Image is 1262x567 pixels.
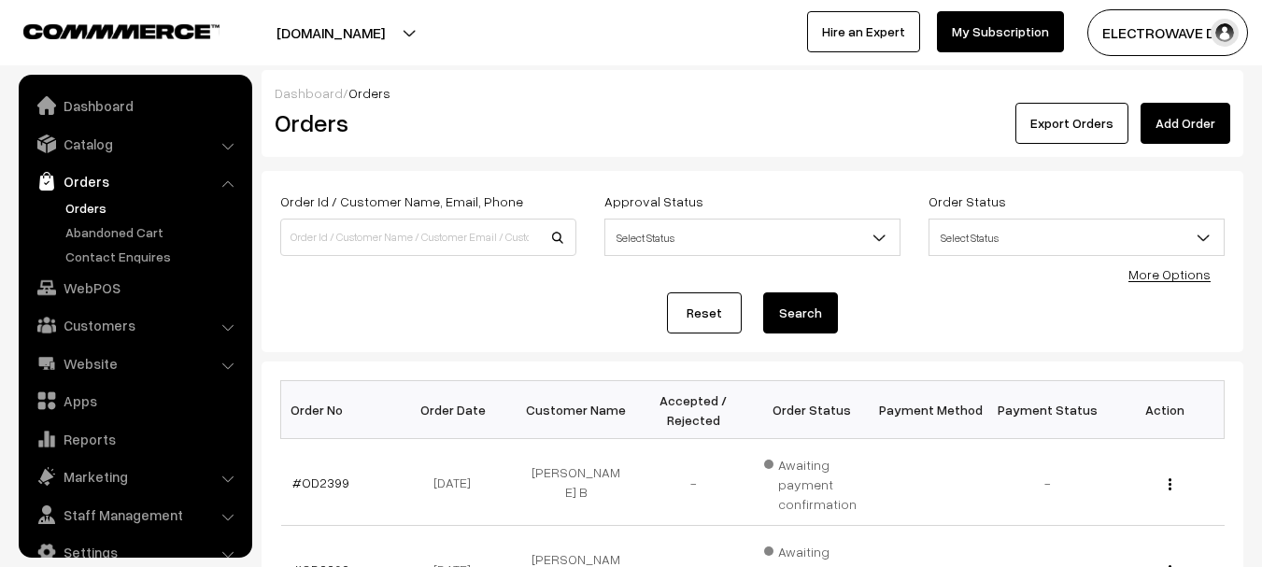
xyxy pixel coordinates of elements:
[275,83,1230,103] div: /
[604,191,703,211] label: Approval Status
[23,347,246,380] a: Website
[1015,103,1128,144] button: Export Orders
[871,381,988,439] th: Payment Method
[292,475,349,490] a: #OD2399
[1169,478,1171,490] img: Menu
[1106,381,1224,439] th: Action
[634,439,752,526] td: -
[1087,9,1248,56] button: ELECTROWAVE DE…
[23,271,246,305] a: WebPOS
[23,422,246,456] a: Reports
[1128,266,1211,282] a: More Options
[281,381,399,439] th: Order No
[807,11,920,52] a: Hire an Expert
[23,460,246,493] a: Marketing
[61,198,246,218] a: Orders
[275,85,343,101] a: Dashboard
[605,221,900,254] span: Select Status
[929,221,1224,254] span: Select Status
[988,381,1106,439] th: Payment Status
[23,127,246,161] a: Catalog
[937,11,1064,52] a: My Subscription
[763,292,838,333] button: Search
[275,108,574,137] h2: Orders
[61,247,246,266] a: Contact Enquires
[23,384,246,418] a: Apps
[211,9,450,56] button: [DOMAIN_NAME]
[280,219,576,256] input: Order Id / Customer Name / Customer Email / Customer Phone
[23,19,187,41] a: COMMMERCE
[764,450,859,514] span: Awaiting payment confirmation
[23,498,246,532] a: Staff Management
[23,89,246,122] a: Dashboard
[23,164,246,198] a: Orders
[1211,19,1239,47] img: user
[604,219,900,256] span: Select Status
[1141,103,1230,144] a: Add Order
[23,308,246,342] a: Customers
[23,24,220,38] img: COMMMERCE
[348,85,390,101] span: Orders
[517,381,634,439] th: Customer Name
[929,191,1006,211] label: Order Status
[399,381,517,439] th: Order Date
[280,191,523,211] label: Order Id / Customer Name, Email, Phone
[753,381,871,439] th: Order Status
[517,439,634,526] td: [PERSON_NAME] B
[929,219,1225,256] span: Select Status
[634,381,752,439] th: Accepted / Rejected
[667,292,742,333] a: Reset
[399,439,517,526] td: [DATE]
[988,439,1106,526] td: -
[61,222,246,242] a: Abandoned Cart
